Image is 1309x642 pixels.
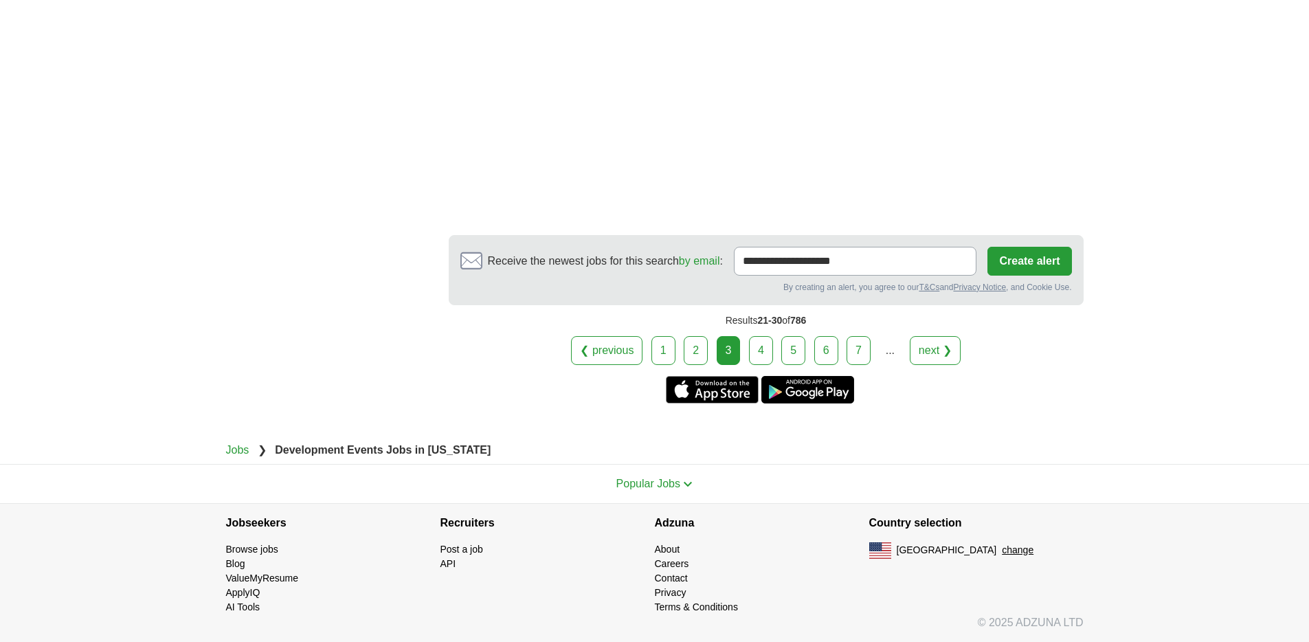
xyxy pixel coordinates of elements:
button: Create alert [987,247,1071,276]
span: 786 [790,315,806,326]
a: 4 [749,336,773,365]
a: Get the Android app [761,376,854,403]
a: by email [679,255,720,267]
strong: Development Events Jobs in [US_STATE] [275,444,491,456]
a: About [655,544,680,555]
a: AI Tools [226,601,260,612]
a: ApplyIQ [226,587,260,598]
a: next ❯ [910,336,961,365]
a: 6 [814,336,838,365]
a: 1 [651,336,675,365]
a: Terms & Conditions [655,601,738,612]
div: By creating an alert, you agree to our and , and Cookie Use. [460,281,1072,294]
span: ❯ [258,444,267,456]
div: 3 [717,336,741,365]
a: Get the iPhone app [666,376,759,403]
span: Receive the newest jobs for this search : [488,253,723,269]
a: Jobs [226,444,249,456]
a: Browse jobs [226,544,278,555]
a: 5 [781,336,805,365]
div: Results of [449,305,1084,336]
span: [GEOGRAPHIC_DATA] [897,543,997,557]
a: Contact [655,573,688,584]
img: US flag [869,542,891,559]
img: toggle icon [683,481,693,487]
a: Careers [655,558,689,569]
a: ValueMyResume [226,573,299,584]
button: change [1002,543,1033,557]
a: API [440,558,456,569]
div: ... [876,337,904,364]
a: 2 [684,336,708,365]
a: Privacy Notice [953,283,1006,292]
span: Popular Jobs [616,478,680,489]
span: 21-30 [757,315,782,326]
a: Post a job [440,544,483,555]
h4: Country selection [869,504,1084,542]
a: 7 [847,336,871,365]
a: Privacy [655,587,686,598]
a: ❮ previous [571,336,642,365]
a: Blog [226,558,245,569]
a: T&Cs [919,283,939,292]
div: © 2025 ADZUNA LTD [215,615,1095,642]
